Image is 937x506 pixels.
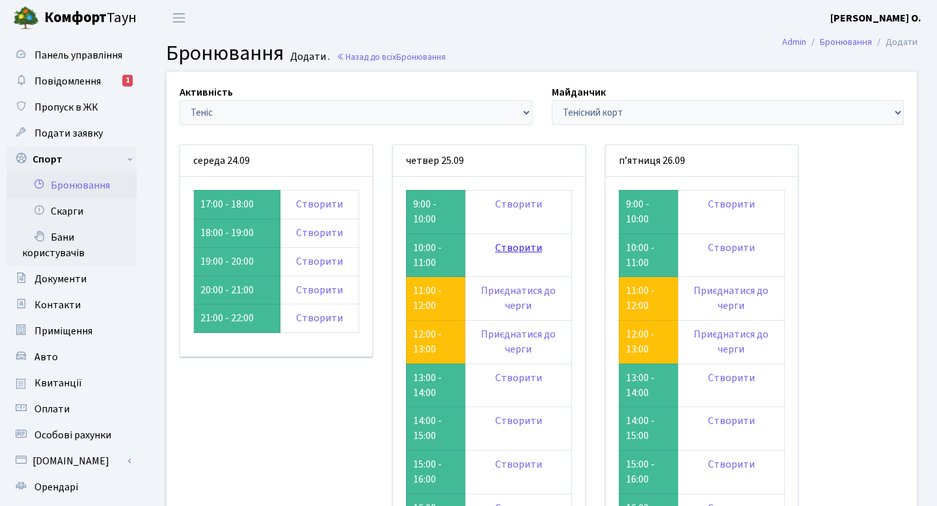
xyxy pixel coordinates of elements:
span: Оплати [34,402,70,416]
td: 9:00 - 10:00 [406,190,465,233]
a: Створити [495,457,542,472]
a: Повідомлення1 [7,68,137,94]
td: 9:00 - 10:00 [619,190,678,233]
a: Орендарі [7,474,137,500]
a: Квитанції [7,370,137,396]
a: Створити [708,414,755,428]
label: Активність [180,85,233,100]
td: 14:00 - 15:00 [619,407,678,451]
span: Подати заявку [34,126,103,140]
nav: breadcrumb [763,29,937,56]
a: Документи [7,266,137,292]
span: Квитанції [34,376,82,390]
a: Створити [296,197,343,211]
a: Приєднатися до черги [694,284,768,313]
button: Переключити навігацію [163,7,195,29]
a: Створити [708,371,755,385]
span: Орендарі [34,480,78,494]
td: 13:00 - 14:00 [619,364,678,407]
a: [DOMAIN_NAME] [7,448,137,474]
span: Бронювання [166,38,284,68]
a: [PERSON_NAME] О. [830,10,921,26]
a: Авто [7,344,137,370]
a: Створити [708,241,755,255]
a: 12:00 - 13:00 [413,327,442,356]
a: Бронювання [820,35,872,49]
a: Подати заявку [7,120,137,146]
td: 10:00 - 11:00 [619,233,678,277]
b: Комфорт [44,7,107,28]
a: 12:00 - 13:00 [626,327,655,356]
label: Майданчик [552,85,606,100]
a: Приєднатися до черги [481,284,556,313]
td: 20:00 - 21:00 [194,276,280,304]
a: Створити [296,283,343,297]
a: Приєднатися до черги [694,327,768,356]
div: п’ятниця 26.09 [606,145,798,177]
a: Бани користувачів [7,224,137,266]
a: Створити [495,197,542,211]
td: 15:00 - 16:00 [406,451,465,494]
a: Створити [296,311,343,325]
div: середа 24.09 [180,145,372,177]
b: [PERSON_NAME] О. [830,11,921,25]
small: Додати . [288,51,330,63]
a: Створити [296,254,343,269]
a: Скарги [7,198,137,224]
a: Спорт [7,146,137,172]
span: Пропуск в ЖК [34,100,98,114]
td: 17:00 - 18:00 [194,190,280,219]
span: Бронювання [396,51,446,63]
a: Пропуск в ЖК [7,94,137,120]
div: четвер 25.09 [393,145,585,177]
a: Створити [708,457,755,472]
td: 13:00 - 14:00 [406,364,465,407]
a: Створити [495,241,542,255]
span: Авто [34,350,58,364]
a: Контакти [7,292,137,318]
a: Особові рахунки [7,422,137,448]
td: 10:00 - 11:00 [406,233,465,277]
a: Назад до всіхБронювання [336,51,446,63]
img: logo.png [13,5,39,31]
a: Панель управління [7,42,137,68]
td: 18:00 - 19:00 [194,219,280,247]
a: Створити [296,226,343,240]
div: 1 [122,75,133,87]
li: Додати [872,35,917,49]
a: Бронювання [7,172,137,198]
span: Контакти [34,298,81,312]
td: 14:00 - 15:00 [406,407,465,451]
a: Admin [782,35,806,49]
a: Створити [708,197,755,211]
a: Приєднатися до черги [481,327,556,356]
span: Панель управління [34,48,122,62]
span: Документи [34,272,87,286]
span: Особові рахунки [34,428,111,442]
td: 21:00 - 22:00 [194,304,280,333]
span: Повідомлення [34,74,101,88]
a: 11:00 - 12:00 [413,284,442,313]
a: Приміщення [7,318,137,344]
td: 15:00 - 16:00 [619,451,678,494]
a: 11:00 - 12:00 [626,284,655,313]
span: Приміщення [34,324,92,338]
a: Створити [495,371,542,385]
span: Таун [44,7,137,29]
td: 19:00 - 20:00 [194,247,280,276]
a: Створити [495,414,542,428]
a: Оплати [7,396,137,422]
